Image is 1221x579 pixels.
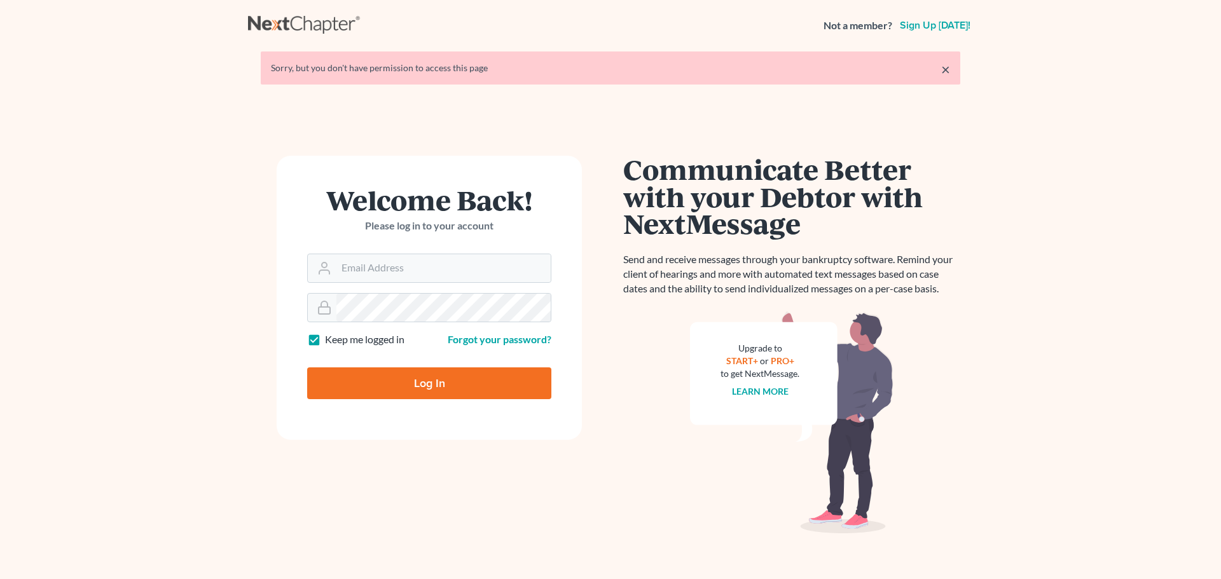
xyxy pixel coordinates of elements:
a: × [941,62,950,77]
p: Send and receive messages through your bankruptcy software. Remind your client of hearings and mo... [623,252,960,296]
input: Log In [307,367,551,399]
a: Sign up [DATE]! [897,20,973,31]
div: Upgrade to [721,342,799,355]
input: Email Address [336,254,551,282]
span: or [760,355,769,366]
div: Sorry, but you don't have permission to access this page [271,62,950,74]
a: PRO+ [771,355,794,366]
a: START+ [726,355,758,366]
label: Keep me logged in [325,332,404,347]
div: to get NextMessage. [721,367,799,380]
img: nextmessage_bg-59042aed3d76b12b5cd301f8e5b87938c9018125f34e5fa2b7a6b67550977c72.svg [690,311,893,534]
p: Please log in to your account [307,219,551,233]
h1: Communicate Better with your Debtor with NextMessage [623,156,960,237]
strong: Not a member? [824,18,892,33]
h1: Welcome Back! [307,186,551,214]
a: Forgot your password? [448,333,551,345]
a: Learn more [732,386,789,397]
